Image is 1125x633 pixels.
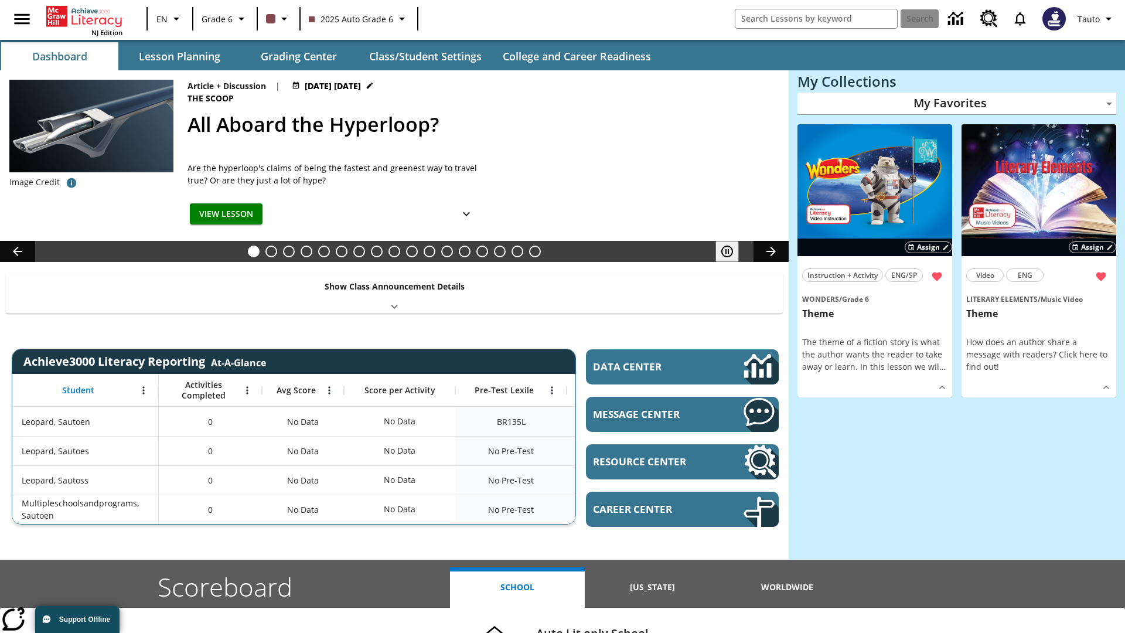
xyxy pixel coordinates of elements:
button: Language: EN, Select a language [151,8,189,29]
span: Music Video [1041,294,1083,304]
button: Show Details [1097,379,1115,396]
div: lesson details [962,124,1116,398]
span: 0 [208,474,213,486]
button: Lesson carousel, Next [754,241,789,262]
span: Activities Completed [165,380,242,401]
span: No Pre-Test, Leopard, Sautoss [488,474,534,486]
h3: My Collections [797,73,1116,90]
div: Are the hyperloop's claims of being the fastest and greenest way to travel true? Or are they just... [187,162,480,186]
a: Data Center [586,349,779,384]
button: Slide 7 Attack of the Terrifying Tomatoes [353,246,365,257]
a: Resource Center, Will open in new tab [586,444,779,479]
div: How does an author share a message with readers? Click here to find out! [966,336,1112,373]
span: No Pre-Test, Leopard, Sautoes [488,445,534,457]
span: The Scoop [187,92,236,105]
button: Grading Center [240,42,357,70]
button: College and Career Readiness [493,42,660,70]
span: Multipleschoolsandprograms, Sautoen [22,497,152,522]
div: 0, Leopard, Sautoss [159,465,262,495]
button: View Lesson [190,203,262,225]
button: Class: 2025 Auto Grade 6, Select your class [304,8,414,29]
span: Leopard, Sautoss [22,474,88,486]
span: … [939,361,946,372]
button: Dashboard [1,42,118,70]
div: The theme of a fiction story is what the author wants the reader to take away or learn. In this l... [802,336,947,373]
span: No Data [281,498,325,522]
div: No Data, Leopard, Sautoes [567,436,678,465]
span: / [839,294,842,304]
div: Pause [715,241,751,262]
button: Worldwide [720,567,855,608]
div: 0, Leopard, Sautoen [159,407,262,436]
div: No Data, Leopard, Sautoen [262,407,344,436]
span: | [275,80,280,92]
span: Literary Elements [966,294,1038,304]
div: No Data, Leopard, Sautoss [567,465,678,495]
button: Show Details [455,203,478,225]
span: Assign [1081,242,1104,253]
span: Leopard, Sautoes [22,445,89,457]
button: Jul 21 - Jun 30 Choose Dates [289,80,376,92]
span: Data Center [593,360,704,373]
span: [DATE] [DATE] [305,80,361,92]
button: Open Menu [321,382,338,399]
div: No Data, Leopard, Sautoss [378,468,421,492]
a: Resource Center, Will open in new tab [973,3,1005,35]
span: / [1038,294,1041,304]
span: Support Offline [59,615,110,624]
div: Home [46,4,122,37]
span: Grade 6 [842,294,869,304]
button: Slide 5 The Last Homesteaders [318,246,330,257]
button: Slide 4 Cars of the Future? [301,246,312,257]
div: No Data, Multipleschoolsandprograms, Sautoen [567,495,678,524]
h3: Theme [802,308,947,320]
div: 0, Leopard, Sautoes [159,436,262,465]
a: Message Center [586,397,779,432]
button: Assign Choose Dates [905,241,952,253]
span: Grade 6 [202,13,233,25]
span: Assign [917,242,940,253]
button: Remove from Favorites [926,266,947,287]
h3: Theme [966,308,1112,320]
button: Grade: Grade 6, Select a grade [197,8,253,29]
div: Beginning reader 135 Lexile, ER, Based on the Lexile Reading measure, student is an Emerging Read... [567,407,678,436]
h2: All Aboard the Hyperloop? [187,110,775,139]
span: 0 [208,416,213,428]
span: Avg Score [277,385,316,396]
button: Open Menu [238,382,256,399]
button: Instruction + Activity [802,268,883,282]
span: 2025 Auto Grade 6 [309,13,393,25]
span: Instruction + Activity [807,269,878,281]
p: Article + Discussion [187,80,266,92]
a: Notifications [1005,4,1035,34]
button: Slide 2 Do You Want Fries With That? [265,246,277,257]
button: Profile/Settings [1073,8,1120,29]
img: Artist rendering of Hyperloop TT vehicle entering a tunnel [9,80,173,172]
span: Achieve3000 Literacy Reporting [23,353,266,369]
button: Remove from Favorites [1090,266,1112,287]
button: Slide 13 Cooking Up Native Traditions [459,246,471,257]
button: Slide 3 Dirty Jobs Kids Had To Do [283,246,295,257]
img: Avatar [1042,7,1066,30]
button: Open Menu [135,382,152,399]
span: Video [976,269,994,281]
button: Photo credit: Hyperloop Transportation Technologies [60,172,83,193]
a: Career Center [586,492,779,527]
span: No Pre-Test, Multipleschoolsandprograms, Sautoen [488,503,534,516]
span: Message Center [593,407,708,421]
div: 0, Multipleschoolsandprograms, Sautoen [159,495,262,524]
button: Video [966,268,1004,282]
span: ENG/SP [891,269,917,281]
span: Topic: Literary Elements/Music Video [966,292,1112,305]
button: Open side menu [5,2,39,36]
span: Student [62,385,94,396]
button: Slide 16 Point of View [512,246,523,257]
span: NJ Edition [91,28,122,37]
button: ENG [1006,268,1044,282]
span: Score per Activity [364,385,435,396]
button: ENG/SP [885,268,923,282]
button: [US_STATE] [585,567,720,608]
span: Tauto [1078,13,1100,25]
button: Pause [715,241,739,262]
